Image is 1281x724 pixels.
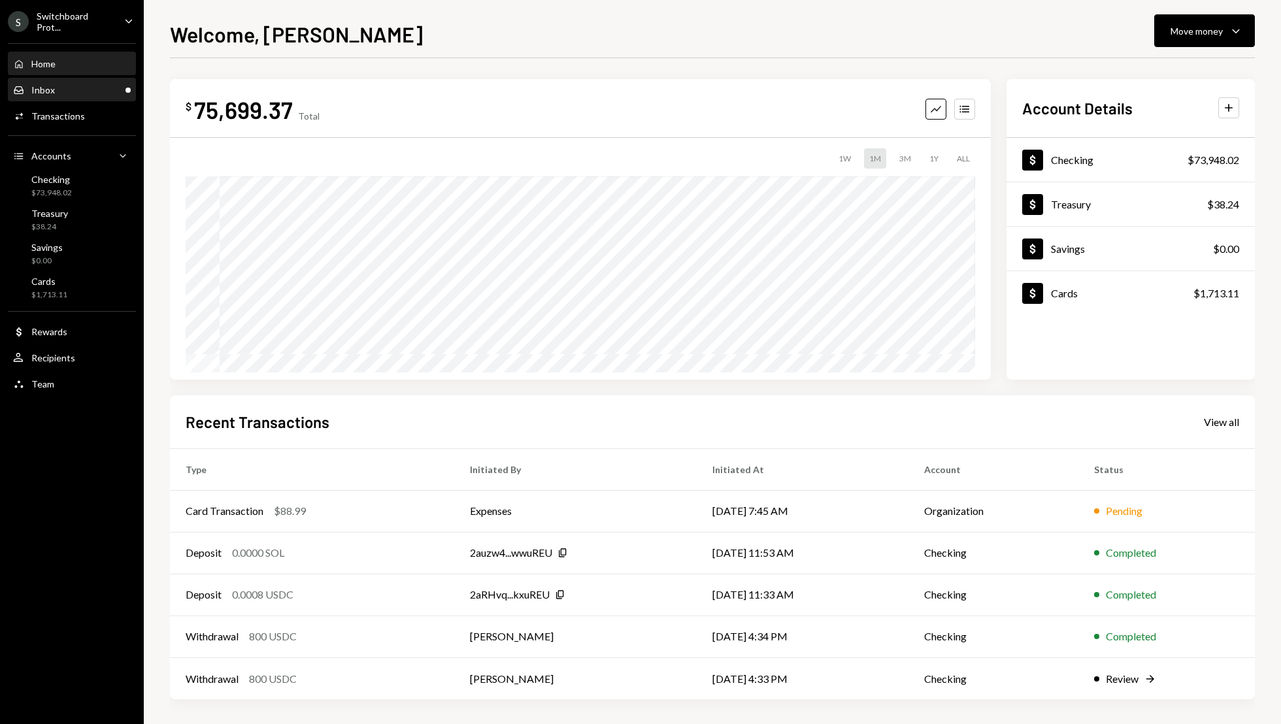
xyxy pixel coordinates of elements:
[908,490,1078,532] td: Organization
[697,490,908,532] td: [DATE] 7:45 AM
[697,616,908,657] td: [DATE] 4:34 PM
[31,188,72,199] div: $73,948.02
[470,545,552,561] div: 2auzw4...wwuREU
[908,616,1078,657] td: Checking
[1106,503,1142,519] div: Pending
[1171,24,1223,38] div: Move money
[1022,97,1133,119] h2: Account Details
[1193,286,1239,301] div: $1,713.11
[924,148,944,169] div: 1Y
[1207,197,1239,212] div: $38.24
[186,100,191,113] div: $
[1106,671,1139,687] div: Review
[8,144,136,167] a: Accounts
[170,448,454,490] th: Type
[1006,227,1255,271] a: Savings$0.00
[908,574,1078,616] td: Checking
[1204,414,1239,429] a: View all
[298,110,320,122] div: Total
[1213,241,1239,257] div: $0.00
[186,545,222,561] div: Deposit
[8,320,136,343] a: Rewards
[1051,154,1093,166] div: Checking
[8,52,136,75] a: Home
[908,532,1078,574] td: Checking
[697,574,908,616] td: [DATE] 11:33 AM
[8,11,29,32] div: S
[31,326,67,337] div: Rewards
[697,532,908,574] td: [DATE] 11:53 AM
[833,148,856,169] div: 1W
[8,204,136,235] a: Treasury$38.24
[8,372,136,395] a: Team
[249,671,297,687] div: 800 USDC
[454,490,697,532] td: Expenses
[1106,587,1156,602] div: Completed
[31,208,68,219] div: Treasury
[8,272,136,303] a: Cards$1,713.11
[952,148,975,169] div: ALL
[1204,416,1239,429] div: View all
[8,346,136,369] a: Recipients
[894,148,916,169] div: 3M
[186,411,329,433] h2: Recent Transactions
[1006,271,1255,315] a: Cards$1,713.11
[186,671,239,687] div: Withdrawal
[1006,182,1255,226] a: Treasury$38.24
[31,84,55,95] div: Inbox
[8,78,136,101] a: Inbox
[1051,242,1085,255] div: Savings
[31,174,72,185] div: Checking
[1106,545,1156,561] div: Completed
[454,448,697,490] th: Initiated By
[908,657,1078,699] td: Checking
[186,587,222,602] div: Deposit
[697,657,908,699] td: [DATE] 4:33 PM
[31,58,56,69] div: Home
[470,587,550,602] div: 2aRHvq...kxuREU
[864,148,886,169] div: 1M
[1106,629,1156,644] div: Completed
[232,587,293,602] div: 0.0008 USDC
[274,503,306,519] div: $88.99
[31,242,63,253] div: Savings
[170,21,423,47] h1: Welcome, [PERSON_NAME]
[186,503,263,519] div: Card Transaction
[8,170,136,201] a: Checking$73,948.02
[697,448,908,490] th: Initiated At
[8,238,136,269] a: Savings$0.00
[31,352,75,363] div: Recipients
[249,629,297,644] div: 800 USDC
[232,545,284,561] div: 0.0000 SOL
[31,150,71,161] div: Accounts
[454,616,697,657] td: [PERSON_NAME]
[31,378,54,389] div: Team
[908,448,1078,490] th: Account
[8,104,136,127] a: Transactions
[1154,14,1255,47] button: Move money
[31,289,67,301] div: $1,713.11
[1051,198,1091,210] div: Treasury
[194,95,293,124] div: 75,699.37
[31,255,63,267] div: $0.00
[1006,138,1255,182] a: Checking$73,948.02
[1188,152,1239,168] div: $73,948.02
[1051,287,1078,299] div: Cards
[31,222,68,233] div: $38.24
[454,657,697,699] td: [PERSON_NAME]
[1078,448,1255,490] th: Status
[31,276,67,287] div: Cards
[31,110,85,122] div: Transactions
[37,10,114,33] div: Switchboard Prot...
[186,629,239,644] div: Withdrawal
